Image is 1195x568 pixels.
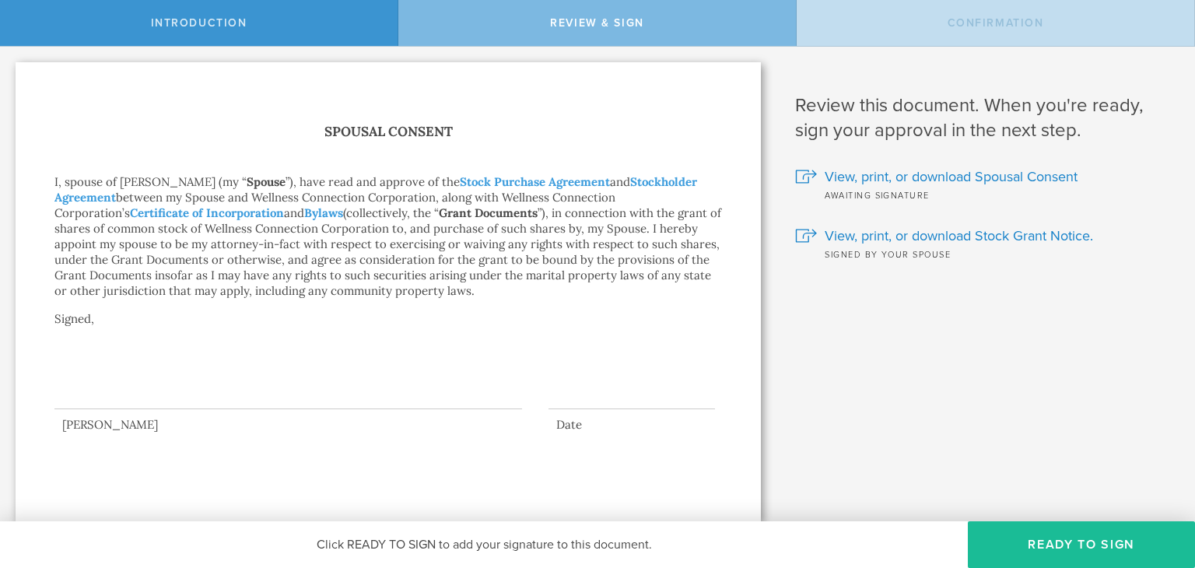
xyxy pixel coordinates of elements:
a: Certificate of Incorporation [130,205,284,220]
span: Introduction [151,16,247,30]
div: [PERSON_NAME] [54,417,522,433]
p: Signed, [54,311,722,358]
p: I, spouse of [PERSON_NAME] (my “ ”), have read and approve of the and between my Spouse and Welln... [54,174,722,299]
button: Ready to Sign [968,521,1195,568]
strong: Spouse [247,174,286,189]
h1: Spousal Consent [54,121,722,143]
a: Stockholder Agreement [54,174,697,205]
span: Click READY TO SIGN to add your signature to this document. [317,537,652,552]
a: Bylaws [304,205,343,220]
a: Stock Purchase Agreement [460,174,610,189]
div: Signed by your spouse [795,246,1172,261]
span: View, print, or download Stock Grant Notice. [825,226,1093,246]
div: Date [548,417,716,433]
h1: Review this document. When you're ready, sign your approval in the next step. [795,93,1172,143]
span: View, print, or download Spousal Consent [825,167,1078,187]
strong: Grant Documents [439,205,538,220]
div: Awaiting signature [795,187,1172,202]
span: Review & Sign [550,16,644,30]
iframe: Chat Widget [1117,447,1195,521]
span: Confirmation [948,16,1044,30]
